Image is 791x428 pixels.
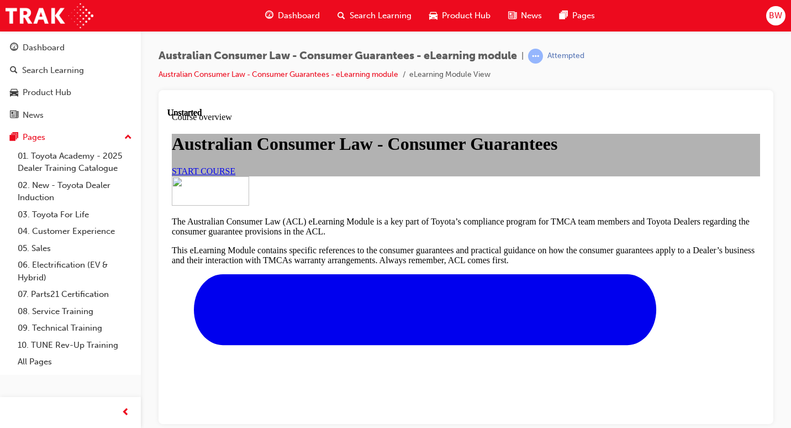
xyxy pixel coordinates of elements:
p: The Australian Consumer Law (ACL) eLearning Module is a key part of Toyota’s compliance program f... [4,109,593,129]
span: search-icon [10,66,18,76]
a: Product Hub [4,82,136,103]
img: Trak [6,3,93,28]
div: Product Hub [23,86,71,99]
button: Pages [4,127,136,148]
a: 10. TUNE Rev-Up Training [13,337,136,354]
span: Search Learning [350,9,412,22]
button: BW [766,6,785,25]
span: | [521,50,524,62]
p: This eLearning Module contains specific references to the consumer guarantees and practical guida... [4,138,593,158]
span: Dashboard [278,9,320,22]
span: guage-icon [265,9,273,23]
h1: Australian Consumer Law - Consumer Guarantees [4,26,593,46]
a: 06. Electrification (EV & Hybrid) [13,257,136,286]
li: eLearning Module View [409,69,491,81]
a: 04. Customer Experience [13,223,136,240]
a: START COURSE [4,59,68,68]
a: 03. Toyota For Life [13,206,136,223]
a: Australian Consumer Law - Consumer Guarantees - eLearning module [159,70,398,79]
span: prev-icon [122,406,130,420]
a: car-iconProduct Hub [420,4,499,27]
span: up-icon [124,131,132,145]
a: guage-iconDashboard [256,4,329,27]
a: 05. Sales [13,240,136,257]
a: search-iconSearch Learning [329,4,420,27]
span: car-icon [10,88,18,98]
a: 09. Technical Training [13,320,136,337]
span: Australian Consumer Law - Consumer Guarantees - eLearning module [159,50,517,62]
span: search-icon [338,9,345,23]
div: Pages [23,131,45,144]
span: pages-icon [10,133,18,143]
span: BW [769,9,782,22]
span: news-icon [508,9,516,23]
a: 08. Service Training [13,303,136,320]
a: pages-iconPages [551,4,604,27]
a: 02. New - Toyota Dealer Induction [13,177,136,206]
span: news-icon [10,111,18,121]
span: car-icon [429,9,437,23]
a: Search Learning [4,60,136,81]
button: DashboardSearch LearningProduct HubNews [4,35,136,127]
div: Search Learning [22,64,84,77]
span: Product Hub [442,9,491,22]
span: Pages [572,9,595,22]
span: pages-icon [560,9,568,23]
a: All Pages [13,353,136,370]
div: Attempted [547,51,584,61]
a: News [4,105,136,126]
a: news-iconNews [499,4,551,27]
div: News [23,109,44,122]
span: News [521,9,542,22]
a: Dashboard [4,38,136,58]
div: Dashboard [23,41,65,54]
a: 07. Parts21 Certification [13,286,136,303]
a: 01. Toyota Academy - 2025 Dealer Training Catalogue [13,148,136,177]
span: Course overview [4,4,65,14]
span: guage-icon [10,43,18,53]
span: learningRecordVerb_ATTEMPT-icon [528,49,543,64]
